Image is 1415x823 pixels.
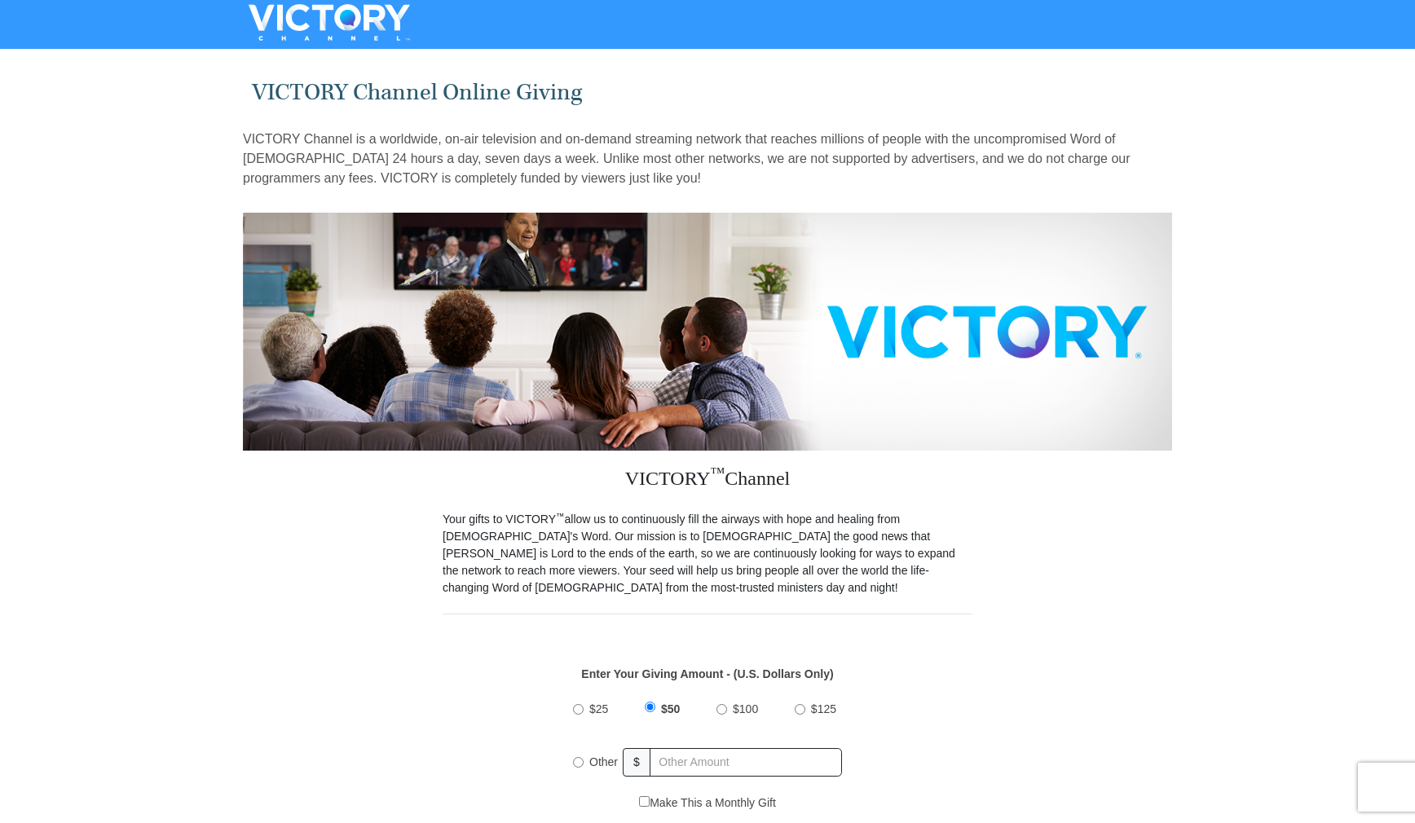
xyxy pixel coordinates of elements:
[252,79,1164,106] h1: VICTORY Channel Online Giving
[443,511,972,596] p: Your gifts to VICTORY allow us to continuously fill the airways with hope and healing from [DEMOG...
[639,796,650,807] input: Make This a Monthly Gift
[556,511,565,521] sup: ™
[639,794,776,812] label: Make This a Monthly Gift
[733,702,758,715] span: $100
[811,702,836,715] span: $125
[589,702,608,715] span: $25
[443,451,972,511] h3: VICTORY Channel
[243,130,1172,188] p: VICTORY Channel is a worldwide, on-air television and on-demand streaming network that reaches mi...
[711,464,725,481] sup: ™
[589,755,618,768] span: Other
[227,4,431,41] img: VICTORYTHON - VICTORY Channel
[623,748,650,777] span: $
[581,667,833,680] strong: Enter Your Giving Amount - (U.S. Dollars Only)
[650,748,842,777] input: Other Amount
[661,702,680,715] span: $50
